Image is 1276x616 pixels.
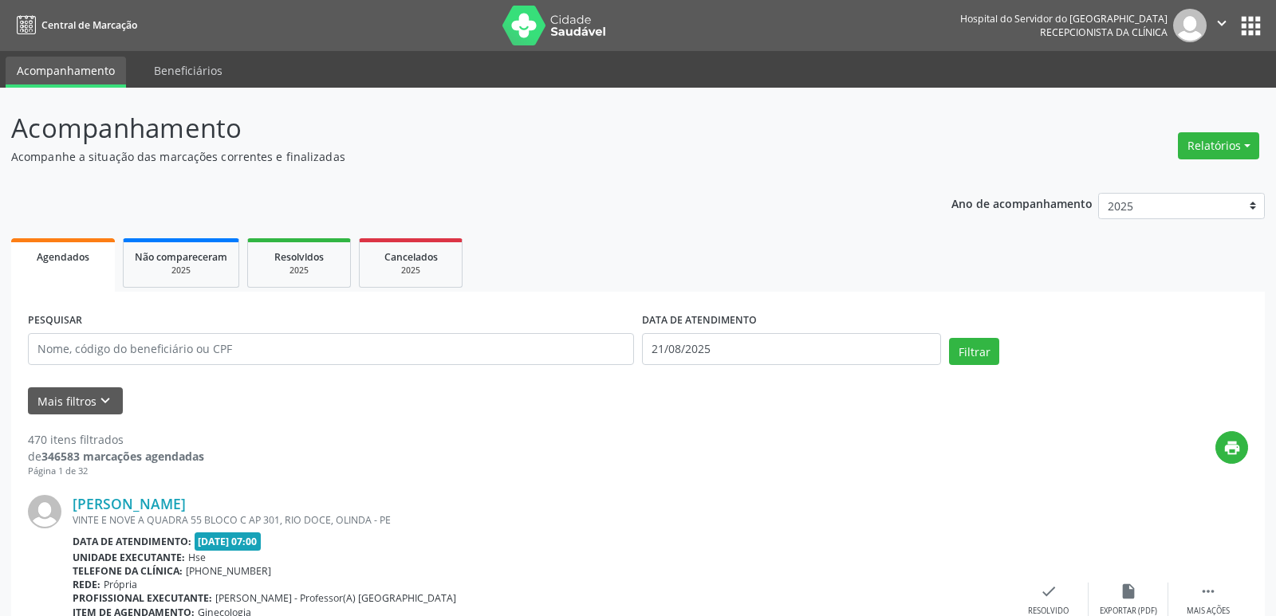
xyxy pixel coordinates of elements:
a: [PERSON_NAME] [73,495,186,512]
span: Central de Marcação [41,18,137,32]
div: 2025 [135,265,227,277]
a: Beneficiários [143,57,234,84]
button: Filtrar [949,338,999,365]
i: keyboard_arrow_down [96,392,114,410]
span: Cancelados [384,250,438,264]
span: Própria [104,578,137,591]
p: Acompanhe a situação das marcações correntes e finalizadas [11,148,888,165]
strong: 346583 marcações agendadas [41,449,204,464]
b: Unidade executante: [73,551,185,564]
label: DATA DE ATENDIMENTO [642,308,757,333]
img: img [1173,9,1207,42]
i:  [1213,14,1231,32]
label: PESQUISAR [28,308,82,333]
div: 2025 [371,265,451,277]
button:  [1207,9,1237,42]
span: Agendados [37,250,89,264]
i: print [1223,439,1241,457]
button: Mais filtroskeyboard_arrow_down [28,387,123,415]
input: Nome, código do beneficiário ou CPF [28,333,634,365]
div: de [28,448,204,465]
a: Central de Marcação [11,12,137,38]
span: Recepcionista da clínica [1040,26,1168,39]
a: Acompanhamento [6,57,126,88]
b: Data de atendimento: [73,535,191,548]
div: 2025 [259,265,339,277]
span: [PHONE_NUMBER] [186,564,271,578]
i:  [1199,583,1217,600]
button: Relatórios [1178,132,1259,159]
div: VINTE E NOVE A QUADRA 55 BLOCO C AP 301, RIO DOCE, OLINDA - PE [73,513,1009,527]
span: Hse [188,551,206,564]
button: apps [1237,12,1265,40]
div: 470 itens filtrados [28,431,204,448]
span: Não compareceram [135,250,227,264]
div: Hospital do Servidor do [GEOGRAPHIC_DATA] [960,12,1168,26]
input: Selecione um intervalo [642,333,941,365]
i: check [1040,583,1057,600]
span: Resolvidos [274,250,324,264]
i: insert_drive_file [1120,583,1137,600]
p: Acompanhamento [11,108,888,148]
b: Telefone da clínica: [73,564,183,578]
b: Rede: [73,578,100,591]
img: img [28,495,61,528]
div: Página 1 de 32 [28,465,204,478]
span: [DATE] 07:00 [195,532,262,551]
b: Profissional executante: [73,591,212,605]
button: print [1215,431,1248,464]
span: [PERSON_NAME] - Professor(A) [GEOGRAPHIC_DATA] [215,591,456,605]
p: Ano de acompanhamento [951,193,1093,213]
